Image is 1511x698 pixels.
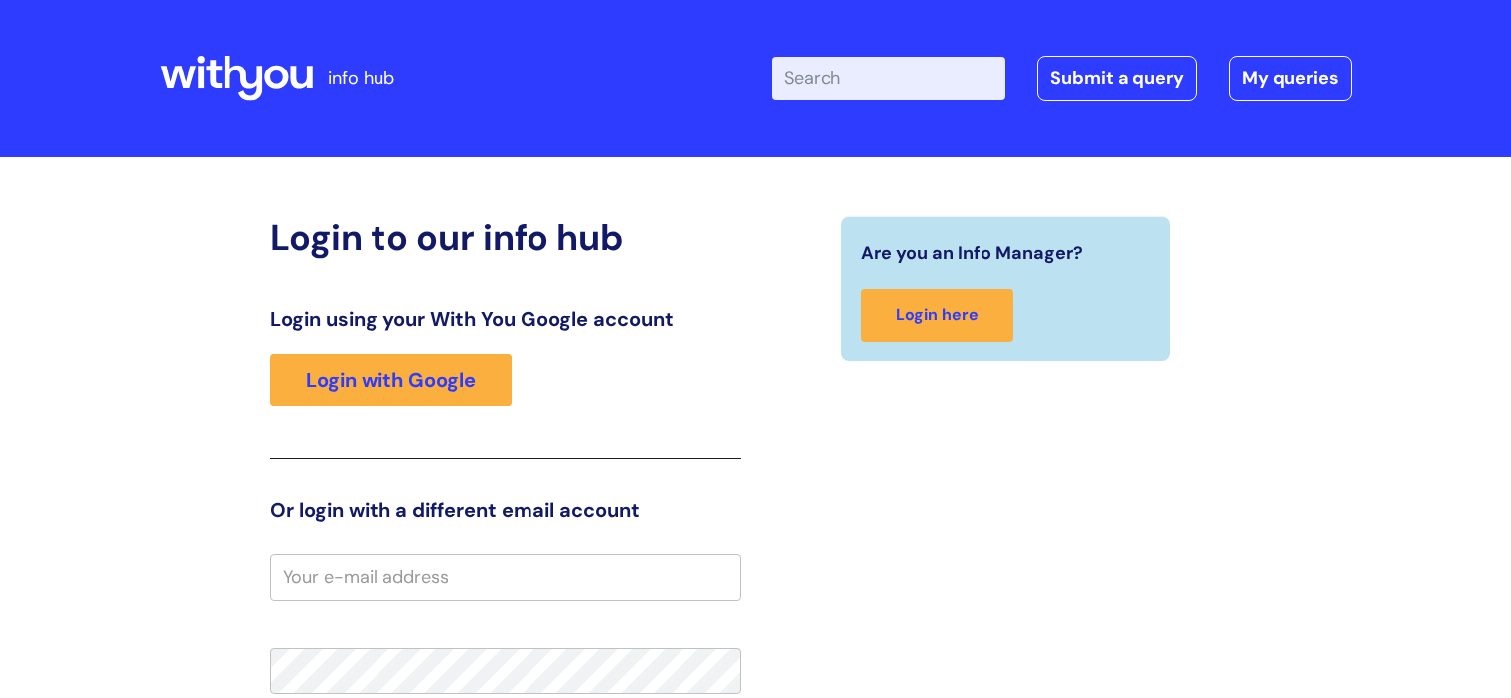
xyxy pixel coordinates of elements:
[328,63,394,94] p: info hub
[270,554,741,600] input: Your e-mail address
[270,307,741,331] h3: Login using your With You Google account
[772,57,1005,100] input: Search
[1037,56,1197,101] a: Submit a query
[270,354,512,406] a: Login with Google
[861,237,1083,269] span: Are you an Info Manager?
[270,216,741,259] h2: Login to our info hub
[861,289,1013,342] a: Login here
[270,498,741,522] h3: Or login with a different email account
[1229,56,1352,101] a: My queries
